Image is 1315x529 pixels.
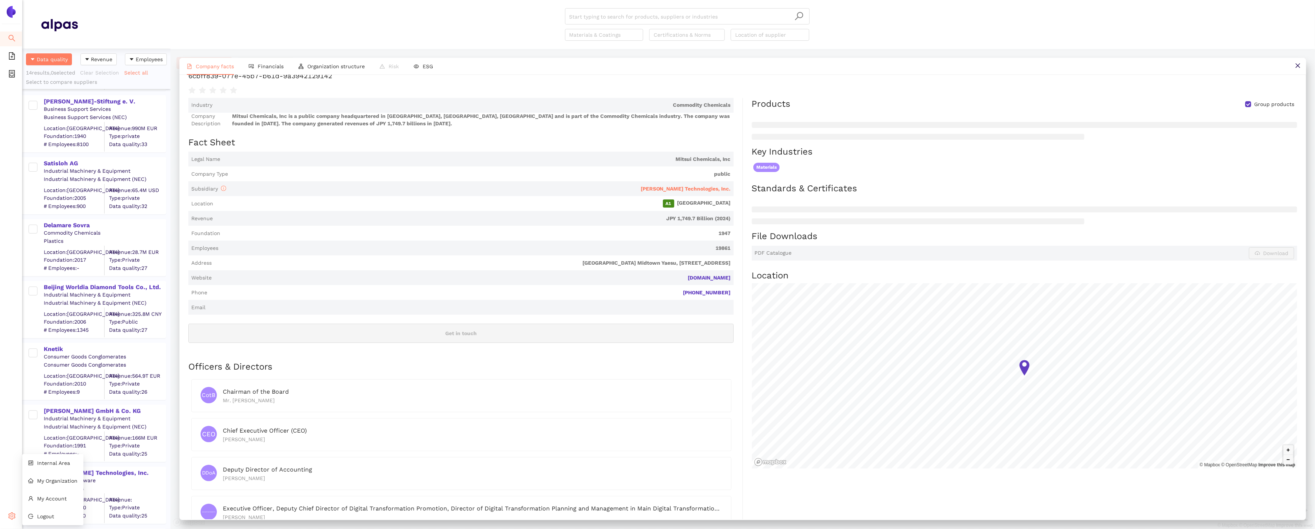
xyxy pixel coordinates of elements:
span: Logout [37,513,54,519]
div: Revenue: 325.8M CNY [109,310,165,318]
span: Foundation [191,230,220,237]
div: [PERSON_NAME] [223,513,722,521]
span: setting [8,510,16,525]
div: Industrial Machinery & Equipment (NEC) [44,300,165,307]
span: Company Type [191,171,228,178]
span: Commodity Chemicals [215,102,731,109]
span: Employees [136,55,163,63]
span: Type: Public [109,318,165,326]
div: Computer Hardware [44,477,165,485]
span: Data quality: 25 [109,450,165,457]
div: Location: [GEOGRAPHIC_DATA] [44,186,104,194]
span: star [230,87,237,94]
span: Type: Private [109,257,165,264]
span: Type: private [109,195,165,202]
span: Data quality: 27 [109,264,165,272]
span: Foundation: 2010 [44,380,104,388]
div: Products [752,98,791,110]
img: Logo [5,6,17,18]
h1: 6cbff839-077e-45b7-b61d-9a3942129142 [188,71,1297,81]
img: Homepage [41,16,78,34]
div: Delamare Sovra [44,221,165,229]
span: caret-down [85,57,90,63]
span: Foundation: 1991 [44,442,104,450]
span: search [794,11,804,21]
span: star [199,87,206,94]
span: Revenue [191,215,213,222]
h2: Key Industries [752,146,1297,158]
span: Risk [389,63,399,69]
div: [PERSON_NAME] [223,474,722,482]
span: control [28,460,33,466]
span: Mitsui Chemicals, Inc is a public company headquartered in [GEOGRAPHIC_DATA], [GEOGRAPHIC_DATA], ... [232,113,731,127]
span: caret-down [30,57,35,63]
span: Address [191,259,212,267]
div: Location: [GEOGRAPHIC_DATA] [44,125,104,132]
span: Email [191,304,205,311]
span: [GEOGRAPHIC_DATA] [216,199,731,208]
span: 19861 [221,245,731,252]
span: Mitsui Chemicals, Inc [223,156,731,163]
span: CEO [202,426,215,442]
h2: Standards & Certificates [752,182,1297,195]
span: ESG [423,63,433,69]
span: caret-down [129,57,134,63]
div: Business Support Services (NEC) [44,114,165,121]
div: [PERSON_NAME] [223,435,722,443]
span: 1947 [223,230,731,237]
div: Industrial Machinery & Equipment (NEC) [44,423,165,431]
div: [PERSON_NAME] Technologies, Inc. [44,469,165,477]
span: Executive Officer, Deputy Chief Director of Digital Transformation Promotion, Director of Digital... [223,505,764,512]
div: Storage Devices [44,485,165,493]
span: Phone [191,289,207,297]
span: Organization structure [307,63,365,69]
span: Legal Name [191,156,220,163]
span: Employees [191,245,218,252]
span: Foundation: 1940 [44,133,104,140]
span: public [231,171,731,178]
span: container [8,67,16,82]
span: Company Description [191,113,229,127]
span: apartment [298,64,304,69]
div: Revenue: 564.9T EUR [109,372,165,380]
h2: File Downloads [752,230,1297,243]
button: Zoom in [1283,445,1293,455]
span: Data quality: 26 [109,388,165,396]
canvas: Map [752,283,1297,469]
h2: Location [752,270,1297,282]
div: [PERSON_NAME] GmbH & Co. KG [44,407,165,415]
span: My Organization [37,478,77,484]
div: Location: [GEOGRAPHIC_DATA] [44,248,104,256]
div: Beijing Worldia Diamond Tools Co., Ltd. [44,283,165,291]
div: Industrial Machinery & Equipment (NEC) [44,176,165,183]
span: Data quality: 27 [109,326,165,334]
span: Financials [258,63,284,69]
span: search [8,32,16,47]
span: home [28,478,33,483]
span: CotB [202,388,216,402]
div: Consumer Goods Conglomerates [44,353,165,361]
button: Clear Selection [80,67,124,79]
span: # Employees: 9 [44,388,104,396]
span: file-text [187,64,192,69]
div: Location: [GEOGRAPHIC_DATA] [44,372,104,380]
div: Location: [GEOGRAPHIC_DATA] [44,434,104,442]
span: # Employees: 900 [44,202,104,210]
span: # Employees: - [44,264,104,272]
span: close [1295,63,1301,69]
div: Revenue: [109,496,165,503]
span: file-add [8,50,16,65]
div: Location: [GEOGRAPHIC_DATA] [44,496,104,503]
span: info-circle [221,186,226,191]
div: Business Support Services [44,106,165,113]
div: [PERSON_NAME]-Stiftung e. V. [44,97,165,106]
div: Select to compare suppliers [26,79,167,86]
span: Website [191,274,212,282]
span: Type: Private [109,380,165,388]
span: eye [414,64,419,69]
div: Revenue: 166M EUR [109,434,165,442]
div: Industrial Machinery & Equipment [44,168,165,175]
span: PDF Catalogue [755,249,792,257]
span: Chief Executive Officer (CEO) [223,427,307,434]
button: Select all [124,67,153,79]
